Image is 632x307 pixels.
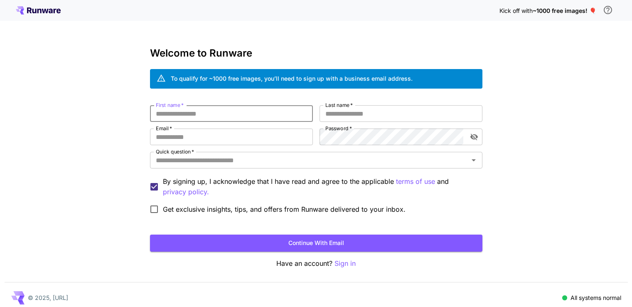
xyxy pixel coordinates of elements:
h3: Welcome to Runware [150,47,482,59]
p: © 2025, [URL] [28,293,68,302]
p: Have an account? [150,258,482,269]
label: Password [325,125,352,132]
span: Get exclusive insights, tips, and offers from Runware delivered to your inbox. [163,204,406,214]
p: privacy policy. [163,187,209,197]
p: All systems normal [571,293,621,302]
div: To qualify for ~1000 free images, you’ll need to sign up with a business email address. [171,74,413,83]
button: Open [468,154,480,166]
label: First name [156,102,184,109]
span: Kick off with [499,7,533,14]
button: By signing up, I acknowledge that I have read and agree to the applicable and privacy policy. [396,176,435,187]
label: Quick question [156,148,194,155]
label: Last name [325,102,353,109]
label: Email [156,125,172,132]
button: Continue with email [150,235,482,252]
button: Sign in [334,258,356,269]
button: toggle password visibility [467,129,482,144]
p: terms of use [396,176,435,187]
button: By signing up, I acknowledge that I have read and agree to the applicable terms of use and [163,187,209,197]
span: ~1000 free images! 🎈 [533,7,596,14]
p: By signing up, I acknowledge that I have read and agree to the applicable and [163,176,476,197]
button: In order to qualify for free credit, you need to sign up with a business email address and click ... [600,2,616,18]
